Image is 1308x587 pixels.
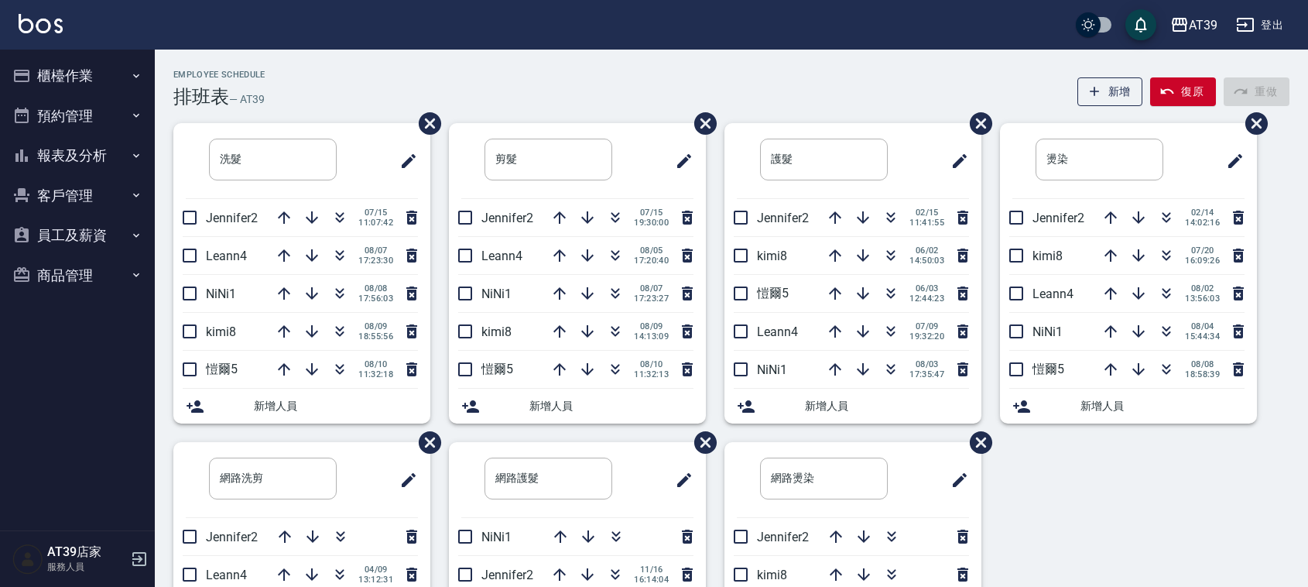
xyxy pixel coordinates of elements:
input: 排版標題 [209,458,337,499]
span: Leann4 [206,568,247,582]
input: 排版標題 [760,139,888,180]
div: AT39 [1189,15,1217,35]
input: 排版標題 [485,139,612,180]
span: kimi8 [481,324,512,339]
span: 11:32:13 [634,369,669,379]
span: 刪除班表 [1234,101,1270,146]
span: 修改班表的標題 [390,462,418,499]
span: 18:58:39 [1185,369,1220,379]
span: 18:55:56 [358,331,393,342]
span: kimi8 [757,568,787,582]
span: 07/15 [358,208,393,218]
div: 新增人員 [724,389,981,424]
span: 修改班表的標題 [941,142,969,180]
span: 13:12:31 [358,575,393,585]
span: 17:56:03 [358,293,393,304]
span: 17:20:40 [634,256,669,266]
span: 修改班表的標題 [1217,142,1245,180]
button: 客戶管理 [6,176,149,216]
span: 19:30:00 [634,218,669,228]
span: 新增人員 [529,398,693,414]
span: NiNi1 [481,530,512,544]
button: AT39 [1164,9,1224,41]
span: 14:50:03 [909,256,944,266]
button: save [1125,9,1156,40]
button: 新增 [1077,77,1143,106]
p: 服務人員 [47,560,126,574]
input: 排版標題 [1036,139,1163,180]
span: 08/10 [634,359,669,369]
span: 17:35:47 [909,369,944,379]
input: 排版標題 [485,458,612,499]
span: 修改班表的標題 [941,462,969,499]
span: 新增人員 [254,398,418,414]
span: 08/03 [909,359,944,369]
span: NiNi1 [206,287,236,301]
button: 報表及分析 [6,136,149,176]
button: 員工及薪資 [6,215,149,256]
span: 修改班表的標題 [666,462,693,499]
span: 愷爾5 [757,286,789,300]
button: 櫃檯作業 [6,56,149,96]
span: 刪除班表 [407,101,443,146]
span: Leann4 [206,249,247,263]
span: 08/05 [634,245,669,256]
span: NiNi1 [1032,324,1063,339]
span: 17:23:27 [634,293,669,304]
span: 08/07 [358,245,393,256]
span: 16:14:04 [634,575,669,585]
span: Leann4 [481,249,522,263]
input: 排版標題 [209,139,337,180]
span: 15:44:34 [1185,331,1220,342]
span: Jennifer2 [481,211,533,225]
h3: 排班表 [173,86,229,108]
span: 19:32:20 [909,331,944,342]
span: 06/03 [909,283,944,293]
span: NiNi1 [481,287,512,301]
span: 11:07:42 [358,218,393,228]
span: 11/16 [634,565,669,575]
span: 08/10 [358,359,393,369]
span: kimi8 [757,249,787,263]
span: 08/08 [358,283,393,293]
span: 愷爾5 [1032,362,1064,376]
span: 新增人員 [1080,398,1245,414]
span: 11:41:55 [909,218,944,228]
h6: — AT39 [229,91,265,108]
span: 11:32:18 [358,369,393,379]
span: 17:23:30 [358,256,393,266]
img: Logo [19,14,63,33]
button: 復原 [1150,77,1216,106]
span: 13:56:03 [1185,293,1220,304]
div: 新增人員 [449,389,706,424]
span: Jennifer2 [1032,211,1084,225]
span: 刪除班表 [683,420,719,465]
span: 14:02:16 [1185,218,1220,228]
span: 08/09 [634,321,669,331]
img: Person [12,544,43,575]
span: 08/04 [1185,321,1220,331]
span: 06/02 [909,245,944,256]
span: 刪除班表 [683,101,719,146]
span: 02/15 [909,208,944,218]
span: kimi8 [206,324,236,339]
span: kimi8 [1032,249,1063,263]
span: NiNi1 [757,362,787,377]
span: 02/14 [1185,208,1220,218]
button: 預約管理 [6,96,149,136]
h2: Employee Schedule [173,70,265,80]
span: 刪除班表 [407,420,443,465]
h5: AT39店家 [47,544,126,560]
span: Leann4 [757,324,798,339]
span: 07/09 [909,321,944,331]
span: 08/02 [1185,283,1220,293]
span: 刪除班表 [958,101,995,146]
span: Jennifer2 [481,568,533,582]
span: 修改班表的標題 [390,142,418,180]
span: 08/09 [358,321,393,331]
span: 04/09 [358,565,393,575]
span: 新增人員 [805,398,969,414]
span: 08/07 [634,283,669,293]
div: 新增人員 [173,389,430,424]
span: 07/15 [634,208,669,218]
